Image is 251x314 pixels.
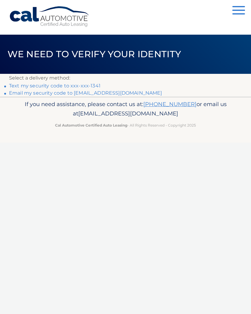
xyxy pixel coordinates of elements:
p: If you need assistance, please contact us at: or email us at [9,99,242,119]
a: Text my security code to xxx-xxx-1341 [9,83,101,89]
button: Menu [232,6,245,16]
a: Cal Automotive [9,6,90,27]
span: [EMAIL_ADDRESS][DOMAIN_NAME] [78,110,178,117]
p: Select a delivery method: [9,74,242,82]
p: - All Rights Reserved - Copyright 2025 [9,122,242,128]
strong: Cal Automotive Certified Auto Leasing [55,123,127,127]
a: [PHONE_NUMBER] [143,101,197,108]
a: Email my security code to [EMAIL_ADDRESS][DOMAIN_NAME] [9,90,162,96]
span: We need to verify your identity [8,49,181,60]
